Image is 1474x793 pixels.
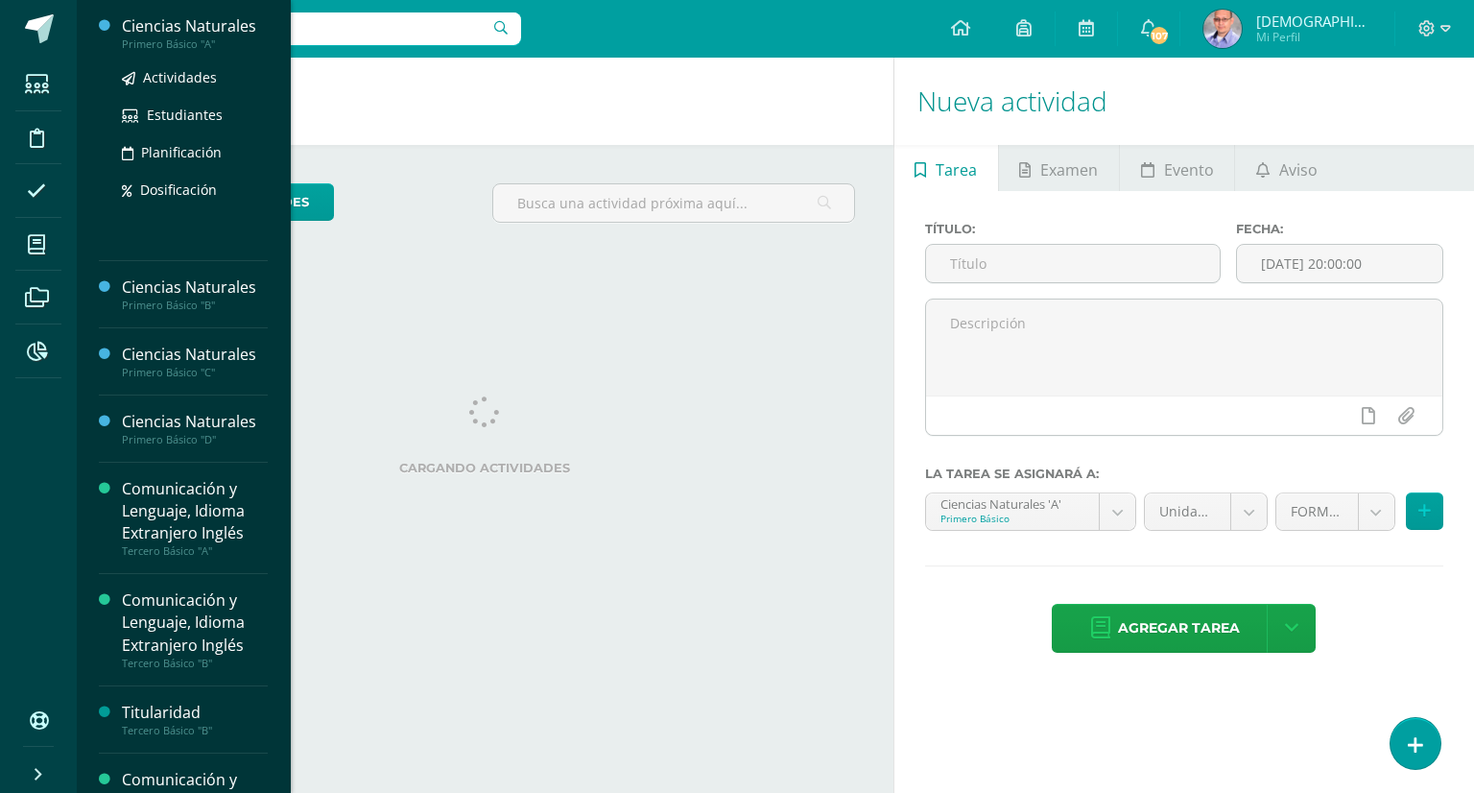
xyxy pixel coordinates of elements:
[925,467,1443,481] label: La tarea se asignará a:
[1164,147,1214,193] span: Evento
[122,276,268,312] a: Ciencias NaturalesPrimero Básico "B"
[122,299,268,312] div: Primero Básico "B"
[122,66,268,88] a: Actividades
[940,493,1084,512] div: Ciencias Naturales 'A'
[122,15,268,37] div: Ciencias Naturales
[122,702,268,724] div: Titularidad
[925,222,1222,236] label: Título:
[122,411,268,433] div: Ciencias Naturales
[122,344,268,379] a: Ciencias NaturalesPrimero Básico "C"
[122,179,268,201] a: Dosificación
[122,544,268,558] div: Tercero Básico "A"
[917,58,1451,145] h1: Nueva actividad
[1237,245,1442,282] input: Fecha de entrega
[1149,25,1170,46] span: 107
[1040,147,1098,193] span: Examen
[122,589,268,656] div: Comunicación y Lenguaje, Idioma Extranjero Inglés
[940,512,1084,525] div: Primero Básico
[1203,10,1242,48] img: 6631882797e12c53e037b4c09ade73fd.png
[122,37,268,51] div: Primero Básico "A"
[140,180,217,199] span: Dosificación
[1276,493,1394,530] a: FORMATIVO (60.0%)
[1145,493,1267,530] a: Unidad 4
[141,143,222,161] span: Planificación
[1236,222,1443,236] label: Fecha:
[122,589,268,669] a: Comunicación y Lenguaje, Idioma Extranjero InglésTercero Básico "B"
[936,147,977,193] span: Tarea
[122,702,268,737] a: TitularidadTercero Básico "B"
[122,344,268,366] div: Ciencias Naturales
[147,106,223,124] span: Estudiantes
[115,461,855,475] label: Cargando actividades
[999,145,1119,191] a: Examen
[122,411,268,446] a: Ciencias NaturalesPrimero Básico "D"
[89,12,521,45] input: Busca un usuario...
[1120,145,1234,191] a: Evento
[122,141,268,163] a: Planificación
[1291,493,1343,530] span: FORMATIVO (60.0%)
[1256,29,1371,45] span: Mi Perfil
[143,68,217,86] span: Actividades
[926,493,1135,530] a: Ciencias Naturales 'A'Primero Básico
[122,104,268,126] a: Estudiantes
[1159,493,1216,530] span: Unidad 4
[122,276,268,299] div: Ciencias Naturales
[122,15,268,51] a: Ciencias NaturalesPrimero Básico "A"
[122,657,268,670] div: Tercero Básico "B"
[894,145,998,191] a: Tarea
[1279,147,1318,193] span: Aviso
[122,366,268,379] div: Primero Básico "C"
[122,478,268,558] a: Comunicación y Lenguaje, Idioma Extranjero InglésTercero Básico "A"
[100,58,870,145] h1: Actividades
[122,433,268,446] div: Primero Básico "D"
[122,724,268,737] div: Tercero Básico "B"
[122,478,268,544] div: Comunicación y Lenguaje, Idioma Extranjero Inglés
[1256,12,1371,31] span: [DEMOGRAPHIC_DATA]
[493,184,853,222] input: Busca una actividad próxima aquí...
[926,245,1221,282] input: Título
[1118,605,1240,652] span: Agregar tarea
[1235,145,1338,191] a: Aviso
